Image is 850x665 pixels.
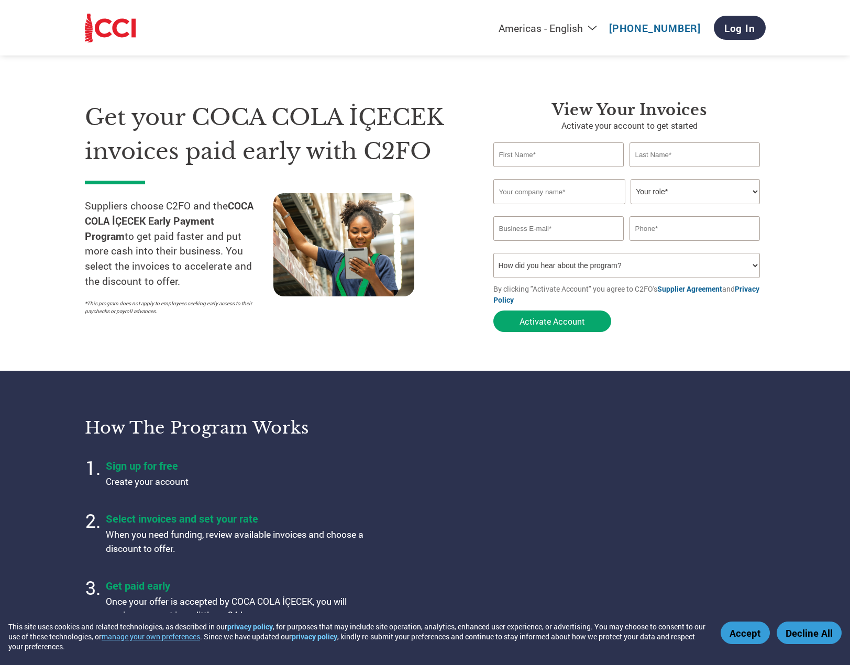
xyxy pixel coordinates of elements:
a: Privacy Policy [493,284,759,305]
h4: Sign up for free [106,459,368,472]
input: Phone* [630,216,760,241]
a: privacy policy [292,631,337,641]
h3: View Your Invoices [493,101,766,119]
p: When you need funding, review available invoices and choose a discount to offer. [106,528,368,556]
p: *This program does not apply to employees seeking early access to their paychecks or payroll adva... [85,300,263,315]
button: manage your own preferences [102,631,200,641]
div: Invalid last name or last name is too long [630,168,760,175]
a: Log In [714,16,766,40]
p: Once your offer is accepted by COCA COLA İÇECEK, you will receive payment in as little as 24 hours. [106,595,368,623]
p: Suppliers choose C2FO and the to get paid faster and put more cash into their business. You selec... [85,198,273,289]
a: Supplier Agreement [657,284,722,294]
h4: Get paid early [106,579,368,592]
p: Activate your account to get started [493,119,766,132]
img: supply chain worker [273,193,414,296]
p: Create your account [106,475,368,489]
h3: How the program works [85,417,412,438]
div: Invalid company name or company name is too long [493,205,760,212]
strong: COCA COLA İÇECEK Early Payment Program [85,199,253,242]
a: privacy policy [227,622,273,631]
p: By clicking "Activate Account" you agree to C2FO's and [493,283,766,305]
div: Inavlid Email Address [493,242,624,249]
input: Invalid Email format [493,216,624,241]
div: Invalid first name or first name is too long [493,168,624,175]
input: Last Name* [630,142,760,167]
button: Activate Account [493,311,611,332]
input: Your company name* [493,179,625,204]
a: [PHONE_NUMBER] [609,21,701,35]
button: Accept [721,622,770,644]
select: Title/Role [631,179,760,204]
h4: Select invoices and set your rate [106,512,368,525]
div: This site uses cookies and related technologies, as described in our , for purposes that may incl... [8,622,705,651]
img: COCA COLA İÇECEK [85,14,136,42]
button: Decline All [777,622,842,644]
div: Inavlid Phone Number [630,242,760,249]
h1: Get your COCA COLA İÇECEK invoices paid early with C2FO [85,101,462,168]
input: First Name* [493,142,624,167]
